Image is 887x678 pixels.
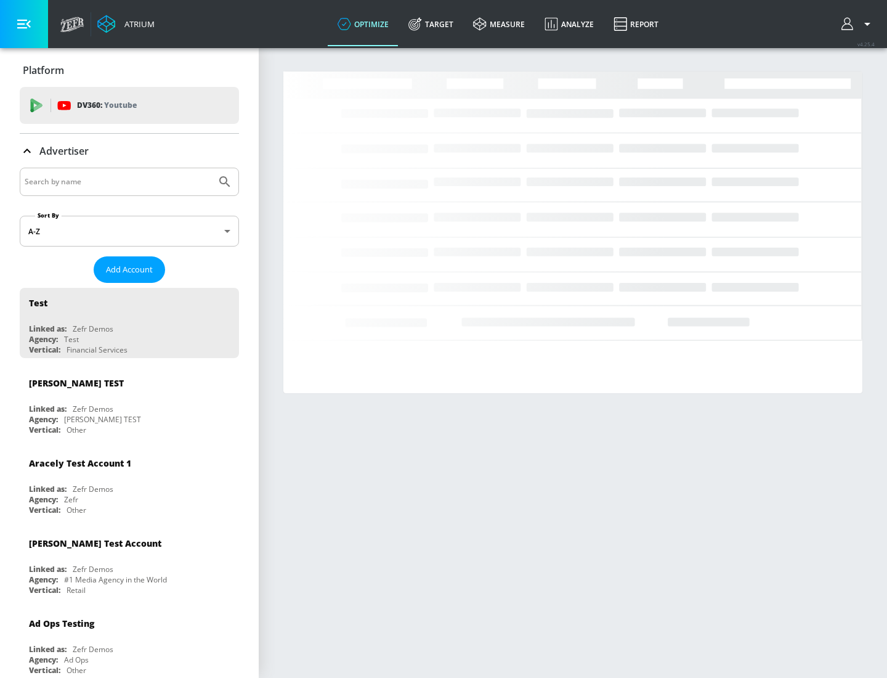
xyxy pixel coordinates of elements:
a: optimize [328,2,399,46]
div: Test [29,297,47,309]
div: [PERSON_NAME] TEST [29,377,124,389]
div: Zefr Demos [73,324,113,334]
div: Agency: [29,574,58,585]
div: Linked as: [29,644,67,655]
div: Zefr Demos [73,484,113,494]
div: TestLinked as:Zefr DemosAgency:TestVertical:Financial Services [20,288,239,358]
input: Search by name [25,174,211,190]
div: Zefr Demos [73,404,113,414]
div: Other [67,665,86,676]
div: Aracely Test Account 1 [29,457,131,469]
div: Linked as: [29,484,67,494]
div: DV360: Youtube [20,87,239,124]
a: measure [463,2,535,46]
div: [PERSON_NAME] Test AccountLinked as:Zefr DemosAgency:#1 Media Agency in the WorldVertical:Retail [20,528,239,598]
div: [PERSON_NAME] TESTLinked as:Zefr DemosAgency:[PERSON_NAME] TESTVertical:Other [20,368,239,438]
div: [PERSON_NAME] Test Account [29,537,161,549]
a: Report [604,2,668,46]
div: Ad Ops [64,655,89,665]
div: Agency: [29,334,58,345]
a: Target [399,2,463,46]
div: Linked as: [29,404,67,414]
span: Add Account [106,263,153,277]
div: Vertical: [29,505,60,515]
p: DV360: [77,99,137,112]
div: Zefr Demos [73,564,113,574]
span: v 4.25.4 [857,41,875,47]
div: Retail [67,585,86,595]
div: Agency: [29,494,58,505]
p: Youtube [104,99,137,112]
div: Test [64,334,79,345]
div: Other [67,505,86,515]
div: A-Z [20,216,239,247]
div: Ad Ops Testing [29,618,94,629]
button: Add Account [94,256,165,283]
p: Platform [23,63,64,77]
div: Aracely Test Account 1Linked as:Zefr DemosAgency:ZefrVertical:Other [20,448,239,518]
div: Financial Services [67,345,128,355]
a: Atrium [97,15,155,33]
div: Vertical: [29,585,60,595]
div: Atrium [119,18,155,30]
div: Vertical: [29,345,60,355]
div: #1 Media Agency in the World [64,574,167,585]
a: Analyze [535,2,604,46]
div: Linked as: [29,324,67,334]
div: Zefr Demos [73,644,113,655]
div: Advertiser [20,134,239,168]
div: Vertical: [29,665,60,676]
div: Zefr [64,494,78,505]
div: Platform [20,53,239,88]
p: Advertiser [39,144,89,158]
div: Other [67,425,86,435]
div: Linked as: [29,564,67,574]
div: Agency: [29,655,58,665]
div: Vertical: [29,425,60,435]
div: Agency: [29,414,58,425]
label: Sort By [35,211,62,219]
div: [PERSON_NAME] TEST [64,414,141,425]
